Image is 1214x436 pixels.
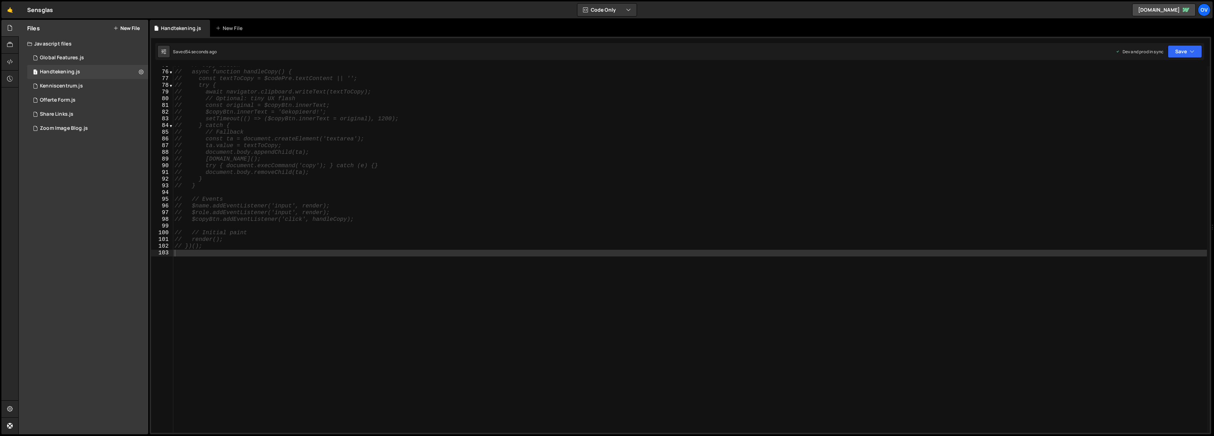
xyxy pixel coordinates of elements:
div: New File [216,25,245,32]
a: Ov [1198,4,1210,16]
div: 85 [151,129,173,136]
div: 94 [151,189,173,196]
div: Offerte Form.js [40,97,76,103]
div: 88 [151,149,173,156]
div: 15490/40875.js [27,51,148,65]
a: [DOMAIN_NAME] [1132,4,1196,16]
div: Global Features.js [40,55,84,61]
div: 98 [151,216,173,223]
div: 101 [151,236,173,243]
div: 97 [151,210,173,216]
div: 83 [151,116,173,122]
div: 102 [151,243,173,250]
div: Dev and prod in sync [1116,49,1164,55]
div: Handtekening.js [40,69,80,75]
button: Save [1168,45,1202,58]
div: 77 [151,75,173,82]
div: 15490/42494.js [27,93,148,107]
div: Zoom Image Blog.js [40,125,88,132]
div: 79 [151,89,173,96]
button: New File [113,25,140,31]
button: Code Only [577,4,637,16]
div: 99 [151,223,173,230]
div: 89 [151,156,173,163]
div: 100 [151,230,173,236]
div: 76 [151,69,173,75]
span: 1 [33,70,37,75]
div: 15490/40893.js [27,79,148,93]
h2: Files [27,24,40,32]
div: Share Links.js [40,111,73,117]
div: 103 [151,250,173,256]
div: 81 [151,102,173,109]
div: 15490/45629.js [27,65,148,79]
div: 54 seconds ago [186,49,217,55]
div: 91 [151,169,173,176]
div: 15490/44023.js [27,107,148,121]
div: 82 [151,109,173,116]
div: 78 [151,82,173,89]
div: 84 [151,122,173,129]
div: Saved [173,49,217,55]
div: Sensglas [27,6,53,14]
a: 🤙 [1,1,19,18]
div: 15490/44527.js [27,121,148,135]
div: Javascript files [19,37,148,51]
div: Handtekening.js [161,25,201,32]
div: 96 [151,203,173,210]
div: 90 [151,163,173,169]
div: 92 [151,176,173,183]
div: 93 [151,183,173,189]
div: 95 [151,196,173,203]
div: 80 [151,96,173,102]
div: Kenniscentrum.js [40,83,83,89]
div: 86 [151,136,173,143]
div: 87 [151,143,173,149]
